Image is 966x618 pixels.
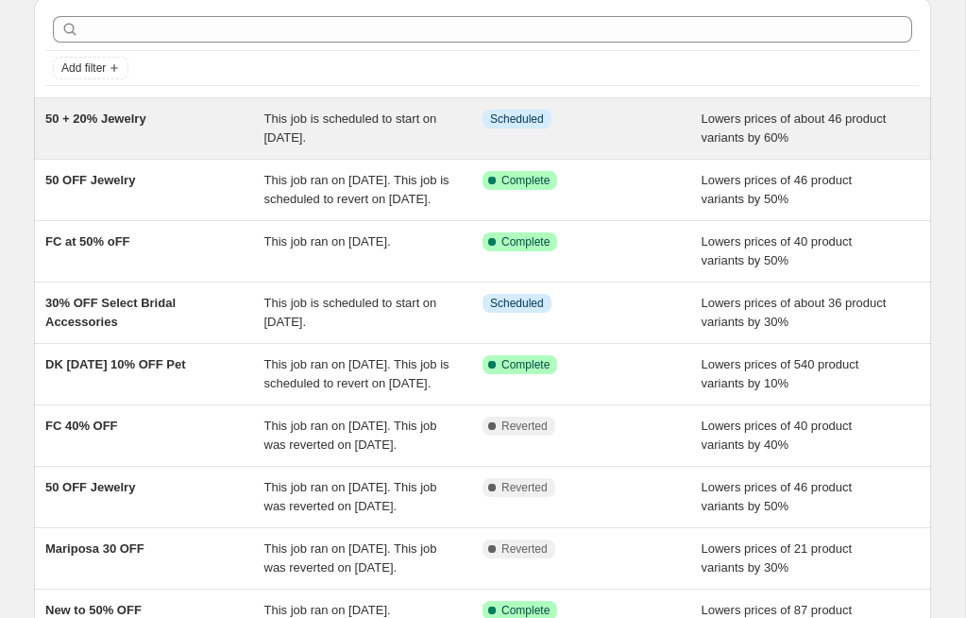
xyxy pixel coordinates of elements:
span: Add filter [61,60,106,76]
span: 50 OFF Jewelry [45,173,135,187]
span: This job ran on [DATE]. This job is scheduled to revert on [DATE]. [264,357,449,390]
span: Lowers prices of about 46 product variants by 60% [702,112,887,145]
span: This job ran on [DATE]. This job was reverted on [DATE]. [264,480,437,513]
span: 50 OFF Jewelry [45,480,135,494]
span: Reverted [501,480,548,495]
span: Complete [501,173,550,188]
span: DK [DATE] 10% OFF Pet [45,357,186,371]
span: New to 50% OFF [45,603,142,617]
span: Scheduled [490,112,544,127]
span: Lowers prices of 46 product variants by 50% [702,480,853,513]
span: 50 + 20% Jewelry [45,112,146,126]
span: This job is scheduled to start on [DATE]. [264,296,437,329]
span: This job ran on [DATE]. This job is scheduled to revert on [DATE]. [264,173,449,206]
span: Lowers prices of 40 product variants by 40% [702,419,853,452]
span: This job ran on [DATE]. [264,234,391,249]
span: Lowers prices of 46 product variants by 50% [702,173,853,206]
span: Reverted [501,419,548,434]
span: This job ran on [DATE]. This job was reverted on [DATE]. [264,419,437,452]
span: FC at 50% oFF [45,234,130,249]
span: Complete [501,357,550,372]
span: This job is scheduled to start on [DATE]. [264,112,437,145]
span: Lowers prices of about 36 product variants by 30% [702,296,887,329]
span: Complete [501,234,550,249]
button: Add filter [53,57,128,79]
span: Lowers prices of 21 product variants by 30% [702,541,853,575]
span: Mariposa 30 OFF [45,541,144,556]
span: FC 40% OFF [45,419,118,433]
span: Complete [501,603,550,618]
span: Scheduled [490,296,544,311]
span: Reverted [501,541,548,557]
span: This job ran on [DATE]. [264,603,391,617]
span: Lowers prices of 40 product variants by 50% [702,234,853,267]
span: This job ran on [DATE]. This job was reverted on [DATE]. [264,541,437,575]
span: 30% OFF Select Bridal Accessories [45,296,176,329]
span: Lowers prices of 540 product variants by 10% [702,357,859,390]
